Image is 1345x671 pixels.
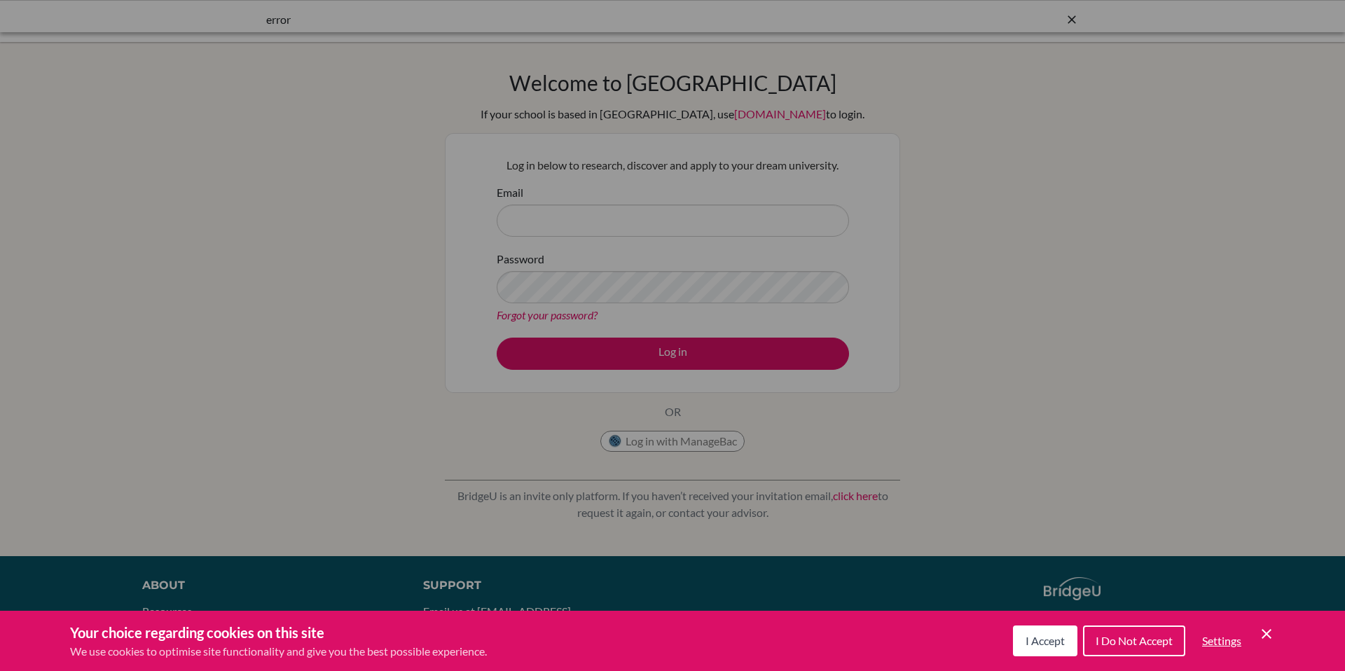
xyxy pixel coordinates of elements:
button: Save and close [1258,625,1275,642]
h3: Your choice regarding cookies on this site [70,622,487,643]
span: Settings [1202,634,1241,647]
button: Settings [1191,627,1253,655]
span: I Do Not Accept [1096,634,1173,647]
span: I Accept [1026,634,1065,647]
p: We use cookies to optimise site functionality and give you the best possible experience. [70,643,487,660]
button: I Do Not Accept [1083,625,1185,656]
button: I Accept [1013,625,1077,656]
